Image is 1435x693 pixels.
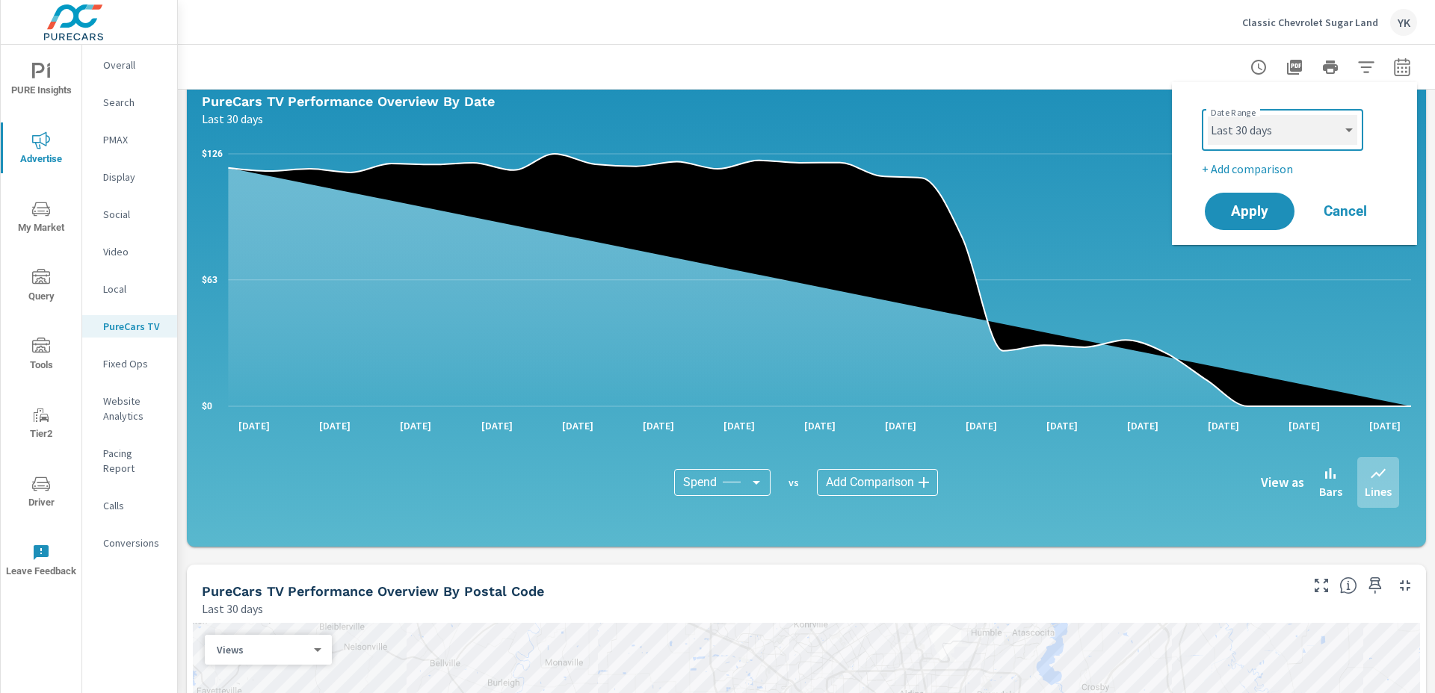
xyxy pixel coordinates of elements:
div: Spend [674,469,771,496]
span: Tools [5,338,77,374]
p: [DATE] [794,418,846,433]
p: Bars [1319,482,1342,500]
span: Tier2 [5,406,77,443]
p: Calls [103,498,165,513]
h5: PureCars TV Performance Overview By Postal Code [202,583,544,599]
span: Leave Feedback [5,544,77,580]
p: Social [103,207,165,222]
p: [DATE] [713,418,765,433]
button: Make Fullscreen [1309,574,1333,597]
button: Minimize Widget [1393,574,1417,597]
div: Video [82,240,177,263]
div: Pacing Report [82,442,177,479]
text: $126 [202,149,223,159]
div: Conversions [82,532,177,554]
button: Apply [1205,193,1294,230]
div: Social [82,203,177,226]
div: Views [205,643,320,657]
span: Understand PureCars TV performance data by postal code. Individual postal codes can be selected a... [1339,577,1357,594]
span: Cancel [1315,205,1375,218]
h6: View as [1261,475,1304,490]
p: [DATE] [228,418,280,433]
p: [DATE] [552,418,604,433]
p: [DATE] [1278,418,1330,433]
p: Search [103,95,165,110]
button: Apply Filters [1351,52,1381,82]
p: [DATE] [471,418,523,433]
text: $0 [202,401,212,411]
p: Lines [1365,482,1392,500]
div: Fixed Ops [82,352,177,375]
p: PMAX [103,132,165,147]
p: Website Analytics [103,394,165,423]
div: Add Comparison [817,469,938,496]
span: Advertise [5,131,77,168]
p: Last 30 days [202,110,263,128]
span: Apply [1220,205,1280,218]
span: PURE Insights [5,63,77,99]
button: Select Date Range [1387,52,1417,82]
p: PureCars TV [103,319,165,334]
p: Classic Chevrolet Sugar Land [1242,16,1378,29]
p: Views [217,643,308,656]
p: vs [771,476,817,489]
h5: PureCars TV Performance Overview By Date [202,93,495,109]
span: Query [5,269,77,305]
span: Save this to your personalized report [1363,574,1387,597]
p: Conversions [103,535,165,550]
p: [DATE] [955,418,1007,433]
p: Pacing Report [103,446,165,476]
p: + Add comparison [1202,160,1393,178]
p: [DATE] [1359,418,1411,433]
span: My Market [5,200,77,237]
div: Calls [82,494,177,517]
p: [DATE] [1197,418,1250,433]
div: nav menu [1,45,81,594]
div: Overall [82,54,177,76]
p: Video [103,244,165,259]
span: Spend [683,475,717,490]
p: [DATE] [1117,418,1169,433]
p: Local [103,282,165,296]
p: [DATE] [389,418,442,433]
button: Cancel [1300,193,1390,230]
p: [DATE] [1036,418,1088,433]
div: PureCars TV [82,315,177,338]
div: Search [82,91,177,114]
div: Local [82,278,177,300]
div: YK [1390,9,1417,36]
button: Print Report [1315,52,1345,82]
text: $63 [202,275,217,285]
p: Last 30 days [202,600,263,618]
p: [DATE] [309,418,361,433]
p: [DATE] [632,418,685,433]
div: PMAX [82,128,177,151]
div: Website Analytics [82,390,177,427]
p: Overall [103,58,165,72]
p: Fixed Ops [103,356,165,371]
span: Add Comparison [826,475,914,490]
p: [DATE] [874,418,927,433]
span: Driver [5,475,77,512]
button: "Export Report to PDF" [1280,52,1309,82]
div: Display [82,166,177,188]
p: Display [103,170,165,184]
